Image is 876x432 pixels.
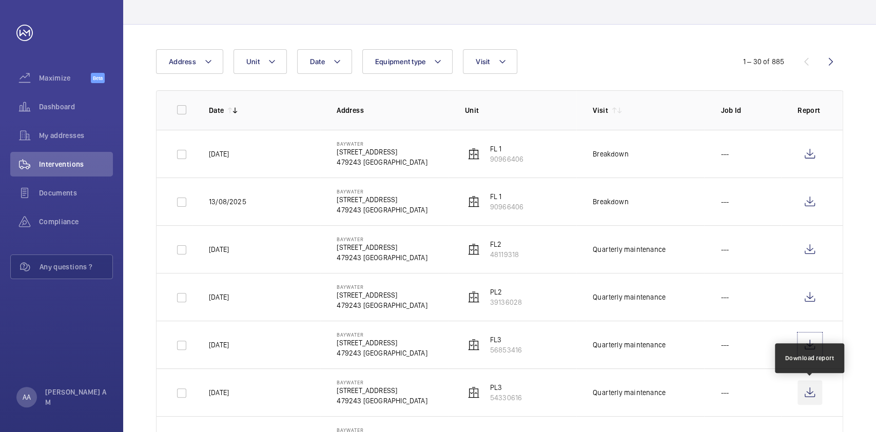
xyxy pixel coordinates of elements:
p: Job Id [721,105,781,115]
p: Date [209,105,224,115]
p: [STREET_ADDRESS] [337,194,427,205]
p: AA [23,392,31,402]
p: Baywater [337,188,427,194]
span: Documents [39,188,113,198]
img: elevator.svg [468,195,480,208]
img: elevator.svg [468,291,480,303]
p: 90966406 [490,154,523,164]
p: Unit [465,105,576,115]
p: 54330616 [490,392,522,403]
p: [STREET_ADDRESS] [337,242,427,252]
span: Beta [91,73,105,83]
p: Baywater [337,379,427,385]
div: Quarterly maintenance [593,387,666,398]
p: Baywater [337,236,427,242]
p: PL2 [490,287,522,297]
p: 479243 [GEOGRAPHIC_DATA] [337,157,427,167]
span: Dashboard [39,102,113,112]
span: Date [310,57,325,66]
div: Breakdown [593,149,629,159]
p: 479243 [GEOGRAPHIC_DATA] [337,205,427,215]
p: 479243 [GEOGRAPHIC_DATA] [337,300,427,310]
div: Quarterly maintenance [593,292,666,302]
span: Address [169,57,196,66]
button: Address [156,49,223,74]
p: FL 1 [490,191,523,202]
div: Quarterly maintenance [593,340,666,350]
p: 39136028 [490,297,522,307]
p: [STREET_ADDRESS] [337,338,427,348]
p: --- [721,292,729,302]
p: FL3 [490,335,522,345]
p: --- [721,197,729,207]
p: Baywater [337,284,427,290]
p: [DATE] [209,387,229,398]
p: FL2 [490,239,519,249]
span: Equipment type [375,57,426,66]
button: Visit [463,49,517,74]
img: elevator.svg [468,148,480,160]
span: Any questions ? [40,262,112,272]
p: [DATE] [209,292,229,302]
p: Address [337,105,448,115]
p: 56853416 [490,345,522,355]
span: Maximize [39,73,91,83]
p: 479243 [GEOGRAPHIC_DATA] [337,252,427,263]
button: Date [297,49,352,74]
span: My addresses [39,130,113,141]
span: Unit [246,57,260,66]
p: 479243 [GEOGRAPHIC_DATA] [337,396,427,406]
span: Compliance [39,217,113,227]
p: [STREET_ADDRESS] [337,385,427,396]
p: FL 1 [490,144,523,154]
div: Breakdown [593,197,629,207]
button: Equipment type [362,49,453,74]
p: [STREET_ADDRESS] [337,147,427,157]
p: 13/08/2025 [209,197,246,207]
p: Baywater [337,331,427,338]
span: Interventions [39,159,113,169]
img: elevator.svg [468,386,480,399]
div: Quarterly maintenance [593,244,666,254]
p: Baywater [337,141,427,147]
div: 1 – 30 of 885 [743,56,784,67]
p: --- [721,149,729,159]
p: Report [797,105,822,115]
p: --- [721,340,729,350]
p: [PERSON_NAME] A M [45,387,107,407]
p: PL3 [490,382,522,392]
div: Download report [785,354,834,363]
p: [DATE] [209,149,229,159]
p: 479243 [GEOGRAPHIC_DATA] [337,348,427,358]
p: [STREET_ADDRESS] [337,290,427,300]
p: 48119318 [490,249,519,260]
p: 90966406 [490,202,523,212]
p: Visit [593,105,608,115]
img: elevator.svg [468,243,480,256]
p: --- [721,244,729,254]
p: --- [721,387,729,398]
span: Visit [476,57,490,66]
p: [DATE] [209,340,229,350]
button: Unit [233,49,287,74]
img: elevator.svg [468,339,480,351]
p: [DATE] [209,244,229,254]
